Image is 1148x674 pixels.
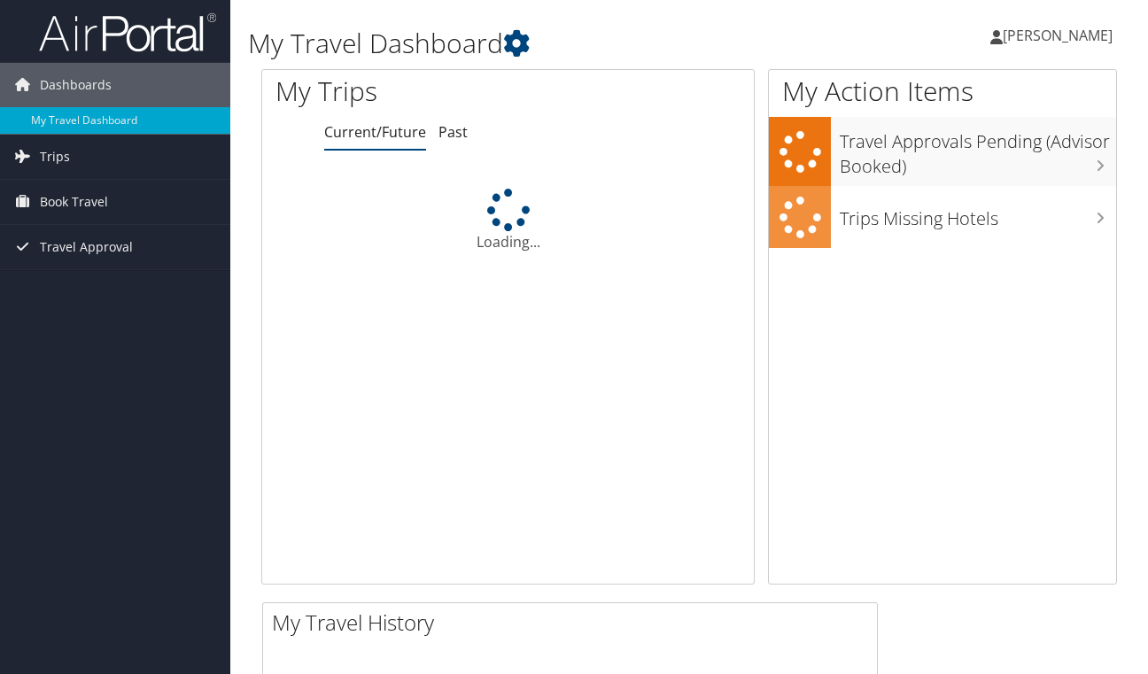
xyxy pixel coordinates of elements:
[840,120,1116,179] h3: Travel Approvals Pending (Advisor Booked)
[438,122,468,142] a: Past
[769,117,1116,185] a: Travel Approvals Pending (Advisor Booked)
[990,9,1130,62] a: [PERSON_NAME]
[769,73,1116,110] h1: My Action Items
[769,186,1116,249] a: Trips Missing Hotels
[1003,26,1113,45] span: [PERSON_NAME]
[275,73,536,110] h1: My Trips
[840,198,1116,231] h3: Trips Missing Hotels
[262,189,754,252] div: Loading...
[40,180,108,224] span: Book Travel
[40,225,133,269] span: Travel Approval
[40,63,112,107] span: Dashboards
[324,122,426,142] a: Current/Future
[272,608,877,638] h2: My Travel History
[39,12,216,53] img: airportal-logo.png
[40,135,70,179] span: Trips
[248,25,836,62] h1: My Travel Dashboard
